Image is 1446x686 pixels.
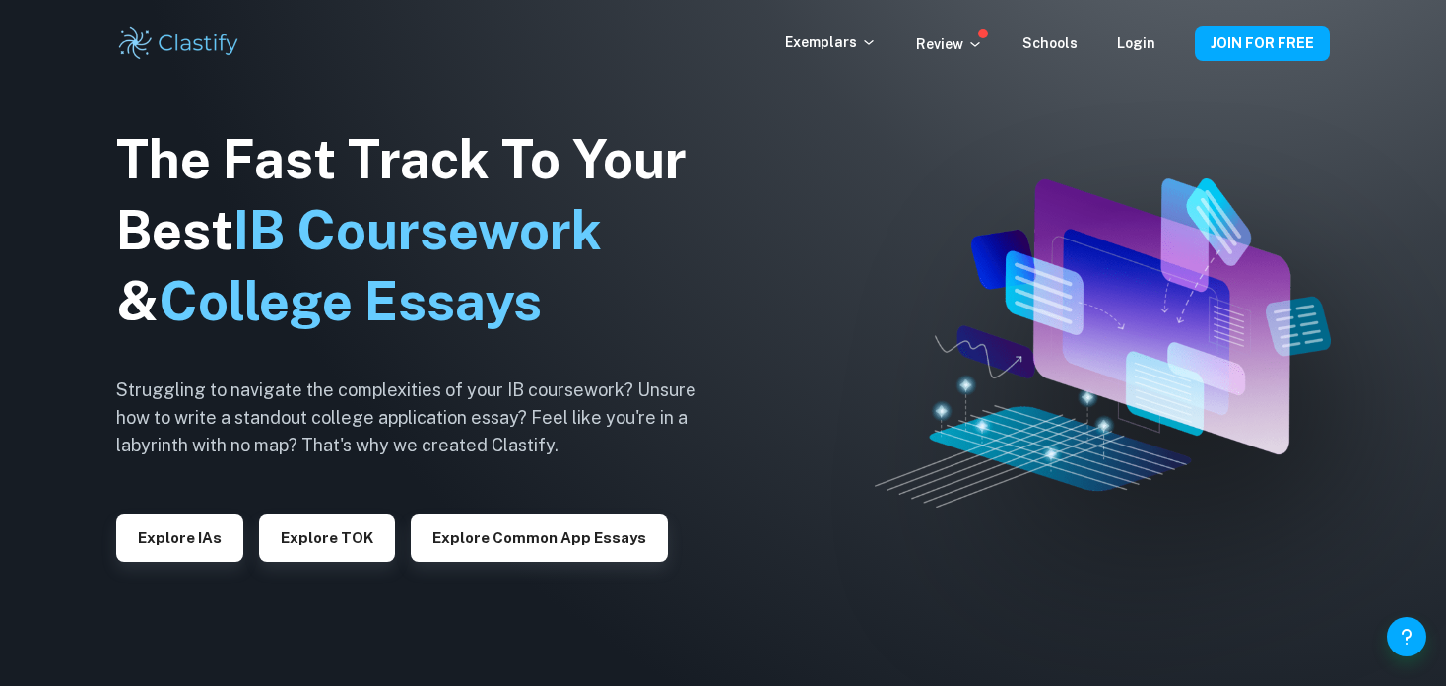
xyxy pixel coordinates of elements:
[259,514,395,562] button: Explore TOK
[916,34,983,55] p: Review
[116,124,727,337] h1: The Fast Track To Your Best &
[259,527,395,546] a: Explore TOK
[233,199,602,261] span: IB Coursework
[116,514,243,562] button: Explore IAs
[1195,26,1330,61] button: JOIN FOR FREE
[1387,617,1426,656] button: Help and Feedback
[411,527,668,546] a: Explore Common App essays
[1117,35,1155,51] a: Login
[785,32,877,53] p: Exemplars
[116,24,241,63] img: Clastify logo
[875,178,1330,508] img: Clastify hero
[116,527,243,546] a: Explore IAs
[116,377,727,459] h6: Struggling to navigate the complexities of your IB coursework? Unsure how to write a standout col...
[1022,35,1078,51] a: Schools
[159,270,542,332] span: College Essays
[411,514,668,562] button: Explore Common App essays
